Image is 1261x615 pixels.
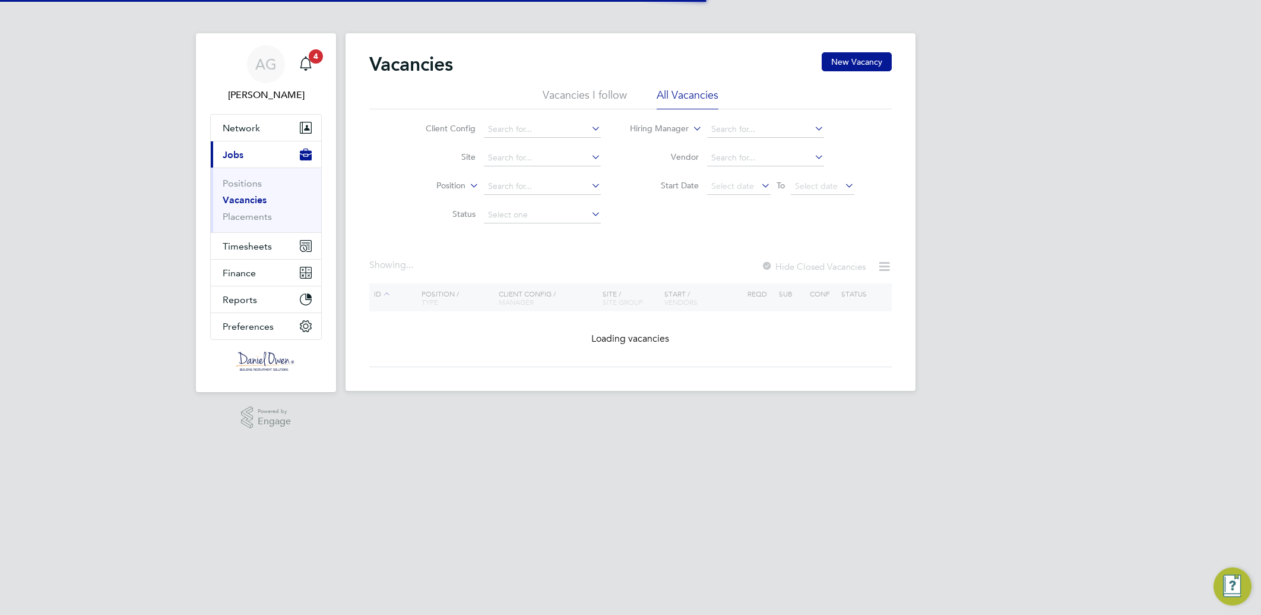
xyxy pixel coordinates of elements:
[211,313,321,339] button: Preferences
[210,352,322,371] a: Go to home page
[822,52,892,71] button: New Vacancy
[211,141,321,168] button: Jobs
[369,259,416,272] div: Showing
[255,56,277,72] span: AG
[210,45,322,102] a: AG[PERSON_NAME]
[711,181,754,191] span: Select date
[211,168,321,232] div: Jobs
[630,180,699,191] label: Start Date
[223,149,243,160] span: Jobs
[223,321,274,332] span: Preferences
[211,115,321,141] button: Network
[630,152,699,162] label: Vendor
[223,178,262,189] a: Positions
[223,241,272,252] span: Timesheets
[657,88,718,109] li: All Vacancies
[294,45,318,83] a: 4
[1214,567,1252,605] button: Engage Resource Center
[407,152,476,162] label: Site
[795,181,838,191] span: Select date
[484,121,601,138] input: Search for...
[407,123,476,134] label: Client Config
[707,121,824,138] input: Search for...
[484,178,601,195] input: Search for...
[406,259,413,271] span: ...
[258,406,291,417] span: Powered by
[236,352,296,371] img: danielowen-logo-retina.png
[543,88,627,109] li: Vacancies I follow
[210,88,322,102] span: Amy Garcia
[707,150,824,166] input: Search for...
[196,33,336,392] nav: Main navigation
[223,294,257,305] span: Reports
[211,233,321,259] button: Timesheets
[369,52,453,76] h2: Vacancies
[309,49,323,64] span: 4
[761,261,866,272] label: Hide Closed Vacancies
[397,180,465,192] label: Position
[773,178,788,193] span: To
[484,150,601,166] input: Search for...
[211,286,321,313] button: Reports
[258,417,291,427] span: Engage
[407,209,476,219] label: Status
[223,267,256,279] span: Finance
[484,207,601,223] input: Select one
[223,194,267,206] a: Vacancies
[241,406,292,429] a: Powered byEngage
[223,211,272,222] a: Placements
[223,122,260,134] span: Network
[211,260,321,286] button: Finance
[620,123,689,135] label: Hiring Manager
